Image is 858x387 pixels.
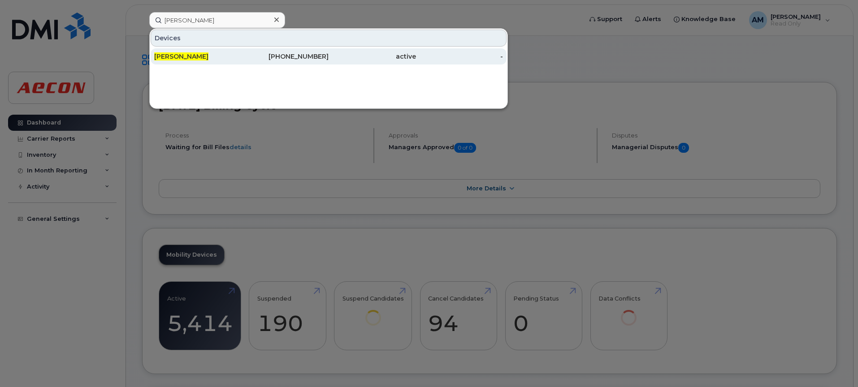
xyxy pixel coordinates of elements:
div: Devices [151,30,507,47]
div: [PHONE_NUMBER] [242,52,329,61]
div: - [416,52,503,61]
a: [PERSON_NAME][PHONE_NUMBER]active- [151,48,507,64]
span: [PERSON_NAME] [154,52,208,60]
div: active [329,52,416,61]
